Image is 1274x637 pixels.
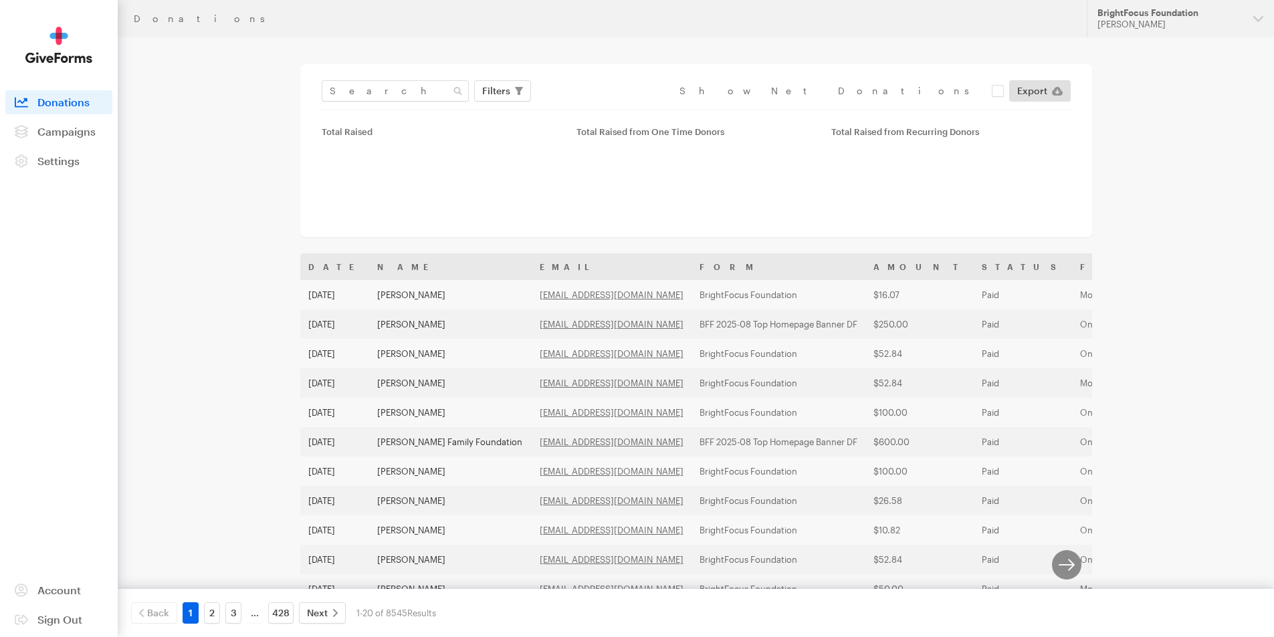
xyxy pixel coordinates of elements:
[1072,515,1225,545] td: One time
[1072,398,1225,427] td: One time
[540,495,683,506] a: [EMAIL_ADDRESS][DOMAIN_NAME]
[692,368,865,398] td: BrightFocus Foundation
[865,280,974,309] td: $16.07
[5,578,112,602] a: Account
[865,515,974,545] td: $10.82
[1072,457,1225,486] td: One time
[5,90,112,114] a: Donations
[1072,339,1225,368] td: One time
[540,466,683,477] a: [EMAIL_ADDRESS][DOMAIN_NAME]
[974,253,1072,280] th: Status
[692,486,865,515] td: BrightFocus Foundation
[692,309,865,339] td: BFF 2025-08 Top Homepage Banner DF
[865,309,974,339] td: $250.00
[300,486,369,515] td: [DATE]
[5,149,112,173] a: Settings
[540,407,683,418] a: [EMAIL_ADDRESS][DOMAIN_NAME]
[300,339,369,368] td: [DATE]
[369,427,532,457] td: [PERSON_NAME] Family Foundation
[865,457,974,486] td: $100.00
[1072,280,1225,309] td: Monthly
[300,515,369,545] td: [DATE]
[540,348,683,359] a: [EMAIL_ADDRESS][DOMAIN_NAME]
[865,574,974,604] td: $50.00
[532,253,692,280] th: Email
[369,280,532,309] td: [PERSON_NAME]
[300,368,369,398] td: [DATE]
[865,398,974,427] td: $100.00
[1072,486,1225,515] td: One time
[322,126,560,137] div: Total Raised
[369,253,532,280] th: Name
[482,83,510,99] span: Filters
[974,574,1072,604] td: Paid
[1009,80,1071,102] a: Export
[225,602,241,624] a: 3
[369,545,532,574] td: [PERSON_NAME]
[300,398,369,427] td: [DATE]
[540,436,683,447] a: [EMAIL_ADDRESS][DOMAIN_NAME]
[692,545,865,574] td: BrightFocus Foundation
[37,154,80,167] span: Settings
[300,309,369,339] td: [DATE]
[25,27,92,63] img: GiveForms
[540,319,683,330] a: [EMAIL_ADDRESS][DOMAIN_NAME]
[369,368,532,398] td: [PERSON_NAME]
[369,457,532,486] td: [PERSON_NAME]
[322,80,469,102] input: Search Name & Email
[1072,253,1225,280] th: Frequency
[299,602,346,624] a: Next
[576,126,815,137] div: Total Raised from One Time Donors
[974,280,1072,309] td: Paid
[300,280,369,309] td: [DATE]
[974,515,1072,545] td: Paid
[540,525,683,535] a: [EMAIL_ADDRESS][DOMAIN_NAME]
[1072,309,1225,339] td: One time
[369,339,532,368] td: [PERSON_NAME]
[865,545,974,574] td: $52.84
[300,253,369,280] th: Date
[974,486,1072,515] td: Paid
[692,398,865,427] td: BrightFocus Foundation
[300,545,369,574] td: [DATE]
[974,427,1072,457] td: Paid
[369,309,532,339] td: [PERSON_NAME]
[5,120,112,144] a: Campaigns
[1097,19,1243,30] div: [PERSON_NAME]
[1097,7,1243,19] div: BrightFocus Foundation
[1017,83,1047,99] span: Export
[1072,368,1225,398] td: Monthly
[268,602,294,624] a: 428
[1072,545,1225,574] td: One time
[307,605,328,621] span: Next
[37,613,82,626] span: Sign Out
[540,289,683,300] a: [EMAIL_ADDRESS][DOMAIN_NAME]
[692,253,865,280] th: Form
[369,574,532,604] td: [PERSON_NAME]
[300,574,369,604] td: [DATE]
[540,378,683,388] a: [EMAIL_ADDRESS][DOMAIN_NAME]
[5,608,112,632] a: Sign Out
[369,486,532,515] td: [PERSON_NAME]
[974,368,1072,398] td: Paid
[865,339,974,368] td: $52.84
[692,574,865,604] td: BrightFocus Foundation
[37,125,96,138] span: Campaigns
[831,126,1070,137] div: Total Raised from Recurring Donors
[474,80,531,102] button: Filters
[540,584,683,594] a: [EMAIL_ADDRESS][DOMAIN_NAME]
[865,427,974,457] td: $600.00
[974,309,1072,339] td: Paid
[692,427,865,457] td: BFF 2025-08 Top Homepage Banner DF
[300,427,369,457] td: [DATE]
[300,457,369,486] td: [DATE]
[865,368,974,398] td: $52.84
[407,608,436,618] span: Results
[974,545,1072,574] td: Paid
[974,398,1072,427] td: Paid
[37,584,81,596] span: Account
[974,457,1072,486] td: Paid
[204,602,220,624] a: 2
[974,339,1072,368] td: Paid
[692,339,865,368] td: BrightFocus Foundation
